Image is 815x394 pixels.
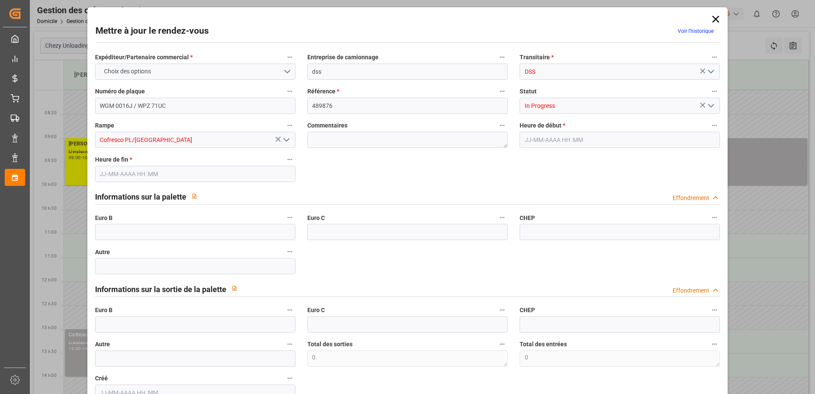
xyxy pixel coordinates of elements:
[520,132,720,148] input: JJ-MM-AAAA HH :MM
[307,122,347,129] font: Commentaires
[95,132,295,148] input: Type à rechercher/sélectionner
[307,88,335,95] font: Référence
[95,54,189,61] font: Expéditeur/Partenaire commercial
[520,307,535,313] font: CHEP
[284,339,295,350] button: Autre
[307,341,353,348] font: Total des sorties
[284,154,295,165] button: Heure de fin *
[520,351,720,367] textarea: 0
[709,339,720,350] button: Total des entrées
[709,52,720,63] button: Transitaire *
[95,341,110,348] font: Autre
[704,65,717,78] button: Ouvrir le menu
[520,54,550,61] font: Transitaire
[497,304,508,316] button: Euro C
[673,194,709,203] div: Effondrement
[307,214,325,221] font: Euro C
[284,304,295,316] button: Euro B
[497,86,508,97] button: Référence *
[307,307,325,313] font: Euro C
[709,212,720,223] button: CHEP
[95,307,113,313] font: Euro B
[95,24,209,38] h2: Mettre à jour le rendez-vous
[520,98,720,114] input: Type à rechercher/sélectionner
[226,280,243,296] button: View description
[95,64,295,80] button: Ouvrir le menu
[95,191,186,203] h2: Informations sur la palette
[520,88,537,95] font: Statut
[307,351,508,367] textarea: 0
[95,375,108,382] font: Créé
[520,122,561,129] font: Heure de début
[100,67,155,76] span: Choix des options
[95,214,113,221] font: Euro B
[678,28,714,34] a: Voir l’historique
[186,188,202,204] button: View description
[95,122,114,129] font: Rampe
[709,120,720,131] button: Heure de début *
[520,341,567,348] font: Total des entrées
[284,120,295,131] button: Rampe
[497,120,508,131] button: Commentaires
[284,246,295,257] button: Autre
[95,284,226,295] h2: Informations sur la sortie de la palette
[497,212,508,223] button: Euro C
[284,86,295,97] button: Numéro de plaque
[497,52,508,63] button: Entreprise de camionnage
[673,286,709,295] div: Effondrement
[307,54,379,61] font: Entreprise de camionnage
[704,99,717,113] button: Ouvrir le menu
[95,156,128,163] font: Heure de fin
[520,214,535,221] font: CHEP
[284,52,295,63] button: Expéditeur/Partenaire commercial *
[284,373,295,384] button: Créé
[95,166,295,182] input: JJ-MM-AAAA HH :MM
[709,304,720,316] button: CHEP
[279,133,292,147] button: Ouvrir le menu
[709,86,720,97] button: Statut
[497,339,508,350] button: Total des sorties
[95,249,110,255] font: Autre
[95,88,145,95] font: Numéro de plaque
[284,212,295,223] button: Euro B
